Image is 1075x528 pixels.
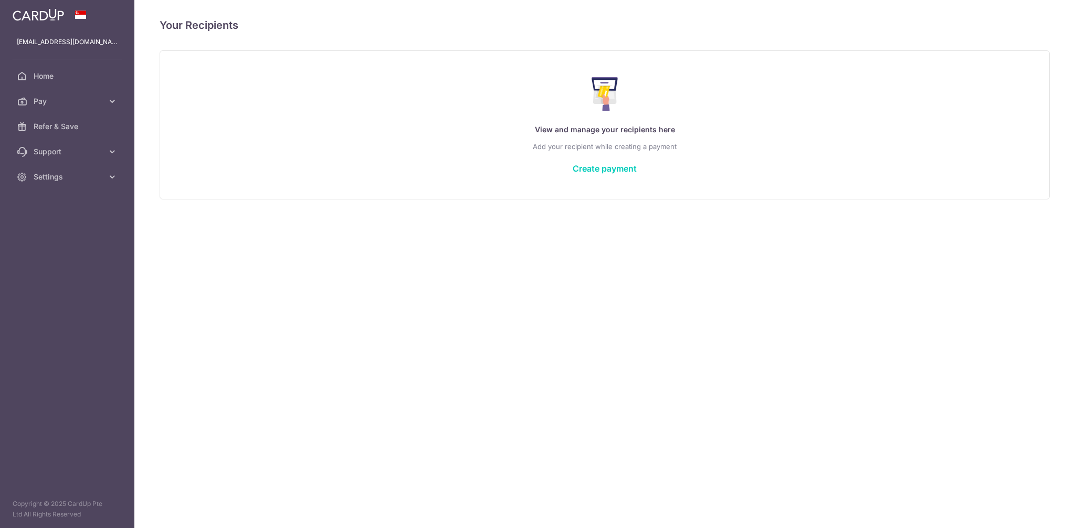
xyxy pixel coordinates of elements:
[34,71,103,81] span: Home
[34,146,103,157] span: Support
[34,172,103,182] span: Settings
[1007,497,1065,523] iframe: Opens a widget where you can find more information
[573,163,637,174] a: Create payment
[13,8,64,21] img: CardUp
[181,140,1028,153] p: Add your recipient while creating a payment
[34,96,103,107] span: Pay
[160,17,1050,34] h4: Your Recipients
[592,77,618,111] img: Make Payment
[34,121,103,132] span: Refer & Save
[181,123,1028,136] p: View and manage your recipients here
[17,37,118,47] p: [EMAIL_ADDRESS][DOMAIN_NAME]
